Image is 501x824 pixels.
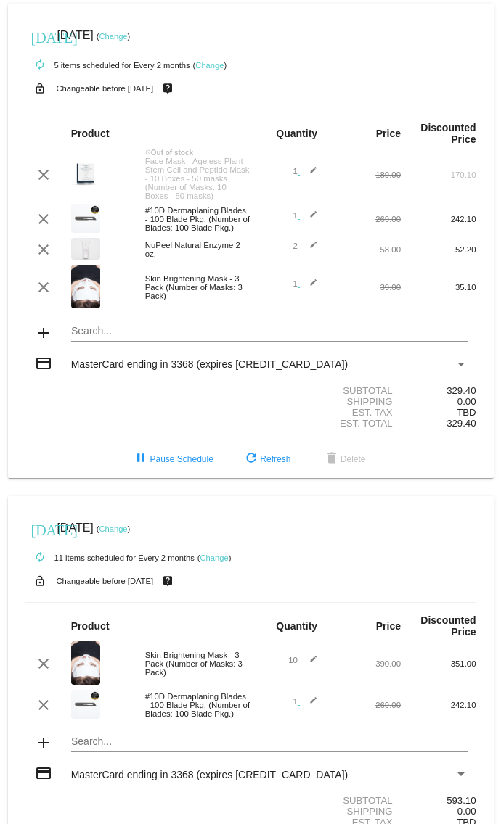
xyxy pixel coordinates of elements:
mat-icon: clear [35,241,52,258]
small: 11 items scheduled for Every 2 months [25,553,195,562]
button: Pause Schedule [121,446,224,472]
small: 5 items scheduled for Every 2 months [25,61,190,70]
a: Change [195,61,224,70]
a: Change [200,553,229,562]
img: brightening.jpeg [71,265,100,308]
span: [DATE] [57,29,93,41]
div: #10D Dermaplaning Blades - 100 Blade Pkg. (Number of Blades: 100 Blade Pkg.) [138,692,250,718]
div: 52.20 [401,245,476,254]
span: 0.00 [457,396,476,407]
mat-icon: pause [132,450,150,468]
button: Refresh [231,446,302,472]
img: dermaplanepro-10d-dermaplaning-blade-close-up.png [71,204,100,233]
span: 1 [293,697,318,706]
div: 170.10 [401,170,476,179]
img: dermaplanepro-10d-dermaplaning-blade-close-up.png [71,690,100,719]
mat-icon: edit [300,279,317,296]
div: 390.00 [326,659,402,668]
mat-icon: clear [35,279,52,296]
mat-icon: edit [300,210,317,228]
div: 269.00 [326,701,402,709]
div: 242.10 [401,215,476,223]
span: 1 [293,211,318,220]
small: ( ) [97,524,131,533]
div: 269.00 [326,215,402,223]
span: MasterCard ending in 3368 (expires [CREDIT_CARD_DATA]) [71,358,349,370]
img: RenoPhotographer_%C2%A9MarcelloRostagni2018_HeadshotPhotographyReno_IMG_0584.jpg [71,238,100,260]
div: Est. Tax [250,407,401,418]
span: 329.40 [447,418,476,429]
strong: Product [71,620,110,632]
mat-icon: add [35,324,52,342]
strong: Discounted Price [420,122,476,145]
mat-icon: credit_card [35,355,52,372]
mat-icon: delete [323,450,341,468]
small: ( ) [197,553,232,562]
mat-icon: edit [300,166,317,184]
span: [DATE] [57,522,93,534]
div: Est. Total [250,418,401,429]
small: ( ) [97,32,131,41]
input: Search... [71,736,468,748]
div: 242.10 [401,701,476,709]
div: 189.00 [326,170,402,179]
div: Subtotal [250,385,401,396]
span: 2 [293,242,318,250]
strong: Price [376,620,401,632]
div: Skin Brightening Mask - 3 Pack (Number of Masks: 3 Pack) [138,651,250,677]
mat-select: Payment Method [71,358,468,370]
mat-icon: live_help [159,572,176,590]
mat-icon: not_interested [145,149,151,155]
small: Changeable before [DATE] [57,84,154,93]
div: NuPeel Natural Enzyme 2 oz. [138,241,250,258]
div: Shipping [250,806,401,817]
mat-icon: refresh [243,450,260,468]
span: TBD [457,407,476,418]
span: 1 [293,279,318,288]
mat-icon: clear [35,166,52,184]
mat-icon: clear [35,696,52,714]
strong: Product [71,128,110,139]
strong: Quantity [276,128,317,139]
span: Refresh [243,454,290,464]
mat-icon: edit [300,241,317,258]
div: 329.40 [401,385,476,396]
div: Subtotal [250,795,401,806]
div: 39.00 [326,283,402,292]
mat-icon: autorenew [31,57,49,74]
mat-icon: edit [300,655,317,672]
mat-icon: add [35,734,52,751]
mat-icon: clear [35,210,52,228]
img: brightening.jpeg [71,641,100,685]
div: 593.10 [401,795,476,806]
a: Change [99,524,127,533]
button: Delete [311,446,378,472]
mat-icon: [DATE] [31,28,49,45]
mat-icon: [DATE] [31,520,49,537]
mat-select: Payment Method [71,769,468,780]
div: 351.00 [401,659,476,668]
span: Delete [323,454,366,464]
span: MasterCard ending in 3368 (expires [CREDIT_CARD_DATA]) [71,769,349,780]
mat-icon: autorenew [31,549,49,566]
input: Search... [71,326,468,337]
strong: Quantity [276,620,317,632]
strong: Discounted Price [420,614,476,638]
div: Shipping [250,396,401,407]
div: Skin Brightening Mask - 3 Pack (Number of Masks: 3 Pack) [138,274,250,300]
div: #10D Dermaplaning Blades - 100 Blade Pkg. (Number of Blades: 100 Blade Pkg.) [138,206,250,232]
small: Changeable before [DATE] [57,577,154,585]
div: Out of stock [138,149,250,157]
span: Pause Schedule [132,454,213,464]
mat-icon: lock_open [31,79,49,98]
span: 1 [293,167,318,176]
strong: Price [376,128,401,139]
img: dermaplanepro-ageless-plant-stem-cell-and-peptide-face-mask.jpg [71,160,100,189]
small: ( ) [193,61,227,70]
a: Change [99,32,127,41]
span: 10 [288,656,317,664]
mat-icon: lock_open [31,572,49,590]
span: 0.00 [457,806,476,817]
mat-icon: edit [300,696,317,714]
div: 35.10 [401,283,476,292]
